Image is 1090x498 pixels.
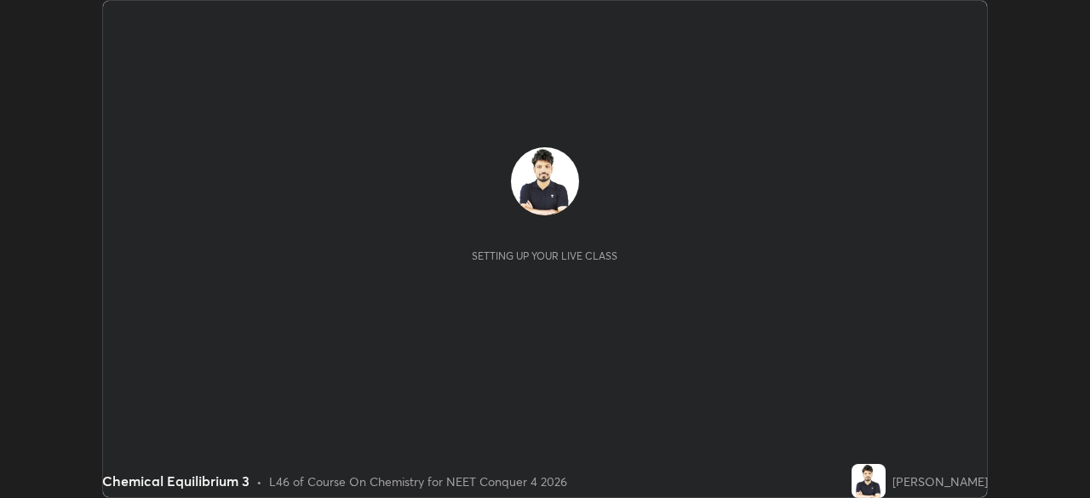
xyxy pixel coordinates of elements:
div: L46 of Course On Chemistry for NEET Conquer 4 2026 [269,472,567,490]
div: • [256,472,262,490]
img: ed93aa93ecdd49c4b93ebe84955b18c8.png [852,464,886,498]
img: ed93aa93ecdd49c4b93ebe84955b18c8.png [511,147,579,215]
div: Chemical Equilibrium 3 [102,471,250,491]
div: Setting up your live class [472,249,617,262]
div: [PERSON_NAME] [892,472,988,490]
